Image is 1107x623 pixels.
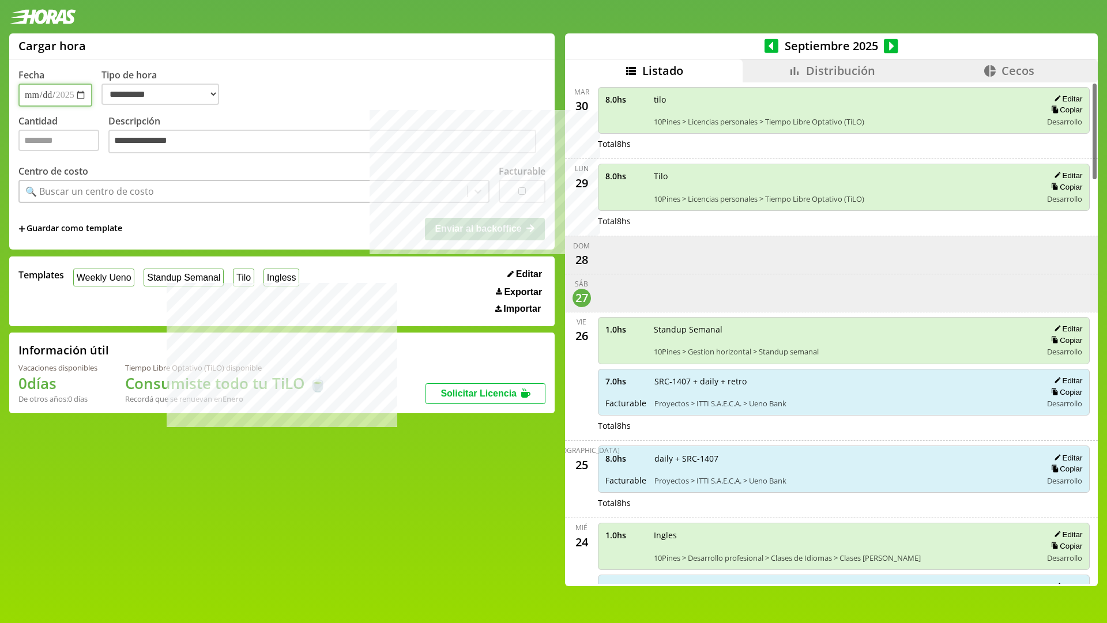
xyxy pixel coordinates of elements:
[806,63,875,78] span: Distribución
[18,130,99,151] input: Cantidad
[73,269,134,286] button: Weekly Ueno
[18,222,122,235] span: +Guardar como template
[125,373,327,394] h1: Consumiste todo tu TiLO 🍵
[516,269,542,280] span: Editar
[499,165,545,178] label: Facturable
[125,394,327,404] div: Recordá que se renuevan en
[778,38,884,54] span: Septiembre 2025
[18,269,64,281] span: Templates
[233,269,254,286] button: Tilo
[492,286,545,298] button: Exportar
[18,115,108,157] label: Cantidad
[101,84,219,105] select: Tipo de hora
[18,222,25,235] span: +
[1001,63,1034,78] span: Cecos
[642,63,683,78] span: Listado
[18,38,86,54] h1: Cargar hora
[108,130,536,154] textarea: Descripción
[144,269,224,286] button: Standup Semanal
[18,363,97,373] div: Vacaciones disponibles
[18,69,44,81] label: Fecha
[18,394,97,404] div: De otros años: 0 días
[108,115,545,157] label: Descripción
[440,388,517,398] span: Solicitar Licencia
[18,165,88,178] label: Centro de costo
[504,287,542,297] span: Exportar
[101,69,228,107] label: Tipo de hora
[18,373,97,394] h1: 0 días
[223,394,243,404] b: Enero
[125,363,327,373] div: Tiempo Libre Optativo (TiLO) disponible
[426,383,545,404] button: Solicitar Licencia
[9,9,76,24] img: logotipo
[503,304,541,314] span: Importar
[565,82,1098,584] div: scrollable content
[25,185,154,198] div: 🔍 Buscar un centro de costo
[504,269,545,280] button: Editar
[18,342,109,358] h2: Información útil
[263,269,299,286] button: Ingless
